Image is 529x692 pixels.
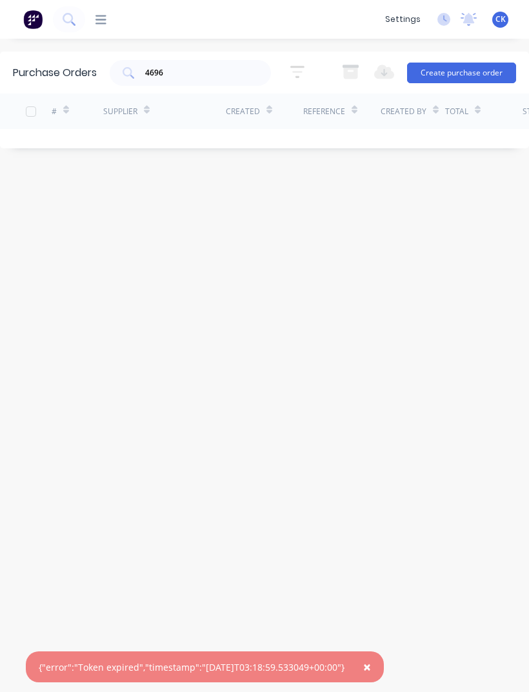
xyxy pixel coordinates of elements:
[363,658,371,676] span: ×
[303,106,345,117] div: Reference
[381,106,426,117] div: Created By
[103,106,137,117] div: Supplier
[52,106,57,117] div: #
[495,14,506,25] span: CK
[13,65,97,81] div: Purchase Orders
[407,63,516,83] button: Create purchase order
[144,66,251,79] input: Search purchase orders...
[39,660,344,674] div: {"error":"Token expired","timestamp":"[DATE]T03:18:59.533049+00:00"}
[445,106,468,117] div: Total
[350,651,384,682] button: Close
[379,10,427,29] div: settings
[226,106,260,117] div: Created
[23,10,43,29] img: Factory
